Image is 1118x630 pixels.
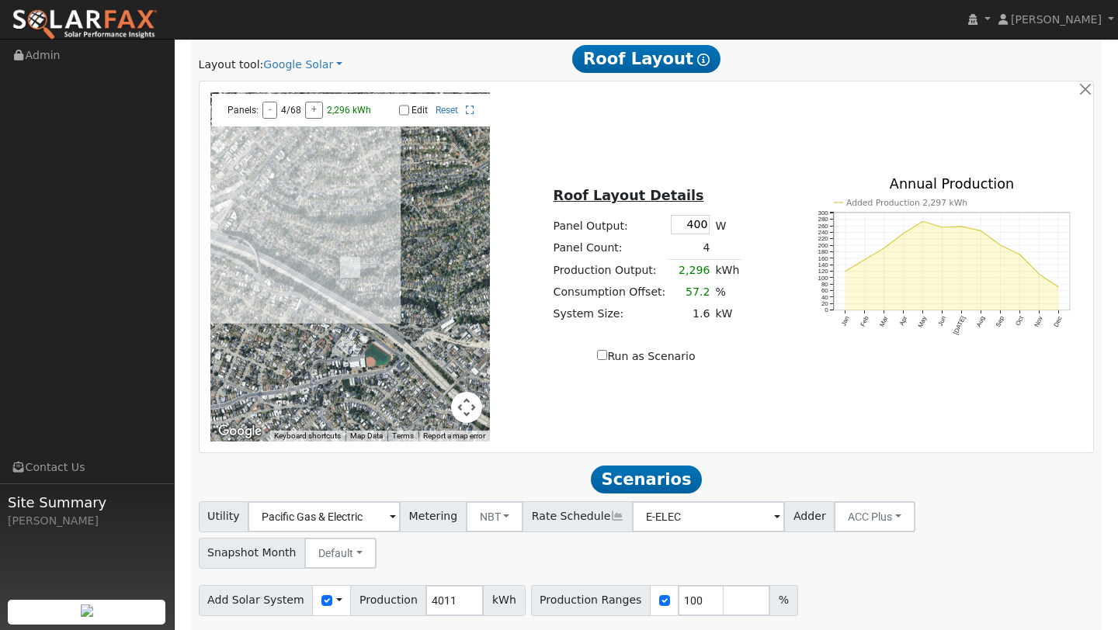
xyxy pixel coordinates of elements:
[632,501,785,532] input: Select a Rate Schedule
[199,58,264,71] span: Layout tool:
[953,316,967,337] text: [DATE]
[859,315,870,328] text: Feb
[937,316,948,328] text: Jun
[591,466,702,493] span: Scenarios
[550,303,668,325] td: System Size:
[922,220,924,223] circle: onclick=""
[883,247,885,250] circle: onclick=""
[350,585,426,616] span: Production
[392,431,414,440] a: Terms (opens in new tab)
[668,237,713,259] td: 4
[436,105,458,116] a: Reset
[1057,286,1060,289] circle: onclick=""
[818,275,828,282] text: 100
[818,223,828,230] text: 260
[466,501,524,532] button: NBT
[1015,315,1026,327] text: Oct
[248,501,401,532] input: Select a Utility
[713,303,742,325] td: kW
[818,216,828,223] text: 280
[818,249,828,256] text: 180
[999,244,1002,246] circle: onclick=""
[668,282,713,303] td: 57.2
[451,392,482,423] button: Map camera controls
[572,45,720,73] span: Roof Layout
[8,513,166,529] div: [PERSON_NAME]
[844,270,846,272] circle: onclick=""
[8,492,166,513] span: Site Summary
[818,261,828,268] text: 140
[941,227,943,229] circle: onclick=""
[483,585,525,616] span: kWh
[975,316,986,329] text: Aug
[1011,13,1102,26] span: [PERSON_NAME]
[818,230,828,237] text: 240
[199,585,314,616] span: Add Solar System
[784,501,835,532] span: Adder
[821,288,828,295] text: 60
[263,57,342,73] a: Google Solar
[818,268,828,275] text: 120
[769,585,797,616] span: %
[821,294,828,301] text: 40
[818,242,828,249] text: 200
[531,585,651,616] span: Production Ranges
[262,102,277,119] button: -
[350,431,383,441] button: Map Data
[840,316,851,328] text: Jan
[879,315,890,328] text: Mar
[597,350,607,360] input: Run as Scenario
[713,282,742,303] td: %
[214,421,266,441] img: Google
[199,501,249,532] span: Utility
[550,282,668,303] td: Consumption Offset:
[917,316,929,330] text: May
[821,281,828,288] text: 80
[818,236,828,243] text: 220
[81,604,93,617] img: retrieve
[825,307,828,314] text: 0
[1038,273,1040,275] circle: onclick=""
[697,54,710,66] i: Show Help
[1053,316,1064,329] text: Dec
[890,177,1015,192] text: Annual Production
[713,212,742,237] td: W
[846,198,967,208] text: Added Production 2,297 kWh
[305,102,323,119] button: +
[12,9,158,41] img: SolarFax
[550,212,668,237] td: Panel Output:
[327,105,371,116] span: 2,296 kWh
[834,501,915,532] button: ACC Plus
[550,237,668,259] td: Panel Count:
[274,431,341,441] button: Keyboard shortcuts
[668,303,713,325] td: 1.6
[1033,316,1044,329] text: Nov
[1019,254,1021,256] circle: onclick=""
[411,105,428,116] label: Edit
[818,209,828,216] text: 300
[713,259,742,282] td: kWh
[554,188,704,203] u: Roof Layout Details
[281,105,301,116] span: 4/68
[668,259,713,282] td: 2,296
[466,105,474,116] a: Full Screen
[995,315,1005,328] text: Sep
[304,538,377,569] button: Default
[597,348,695,365] label: Run as Scenario
[214,421,266,441] a: Open this area in Google Maps (opens a new window)
[821,300,828,307] text: 20
[199,538,306,569] span: Snapshot Month
[423,431,485,440] a: Report a map error
[902,232,904,234] circle: onclick=""
[980,230,982,232] circle: onclick=""
[227,105,259,116] span: Panels:
[818,255,828,262] text: 160
[960,226,963,228] circle: onclick=""
[898,315,909,327] text: Apr
[863,258,866,261] circle: onclick=""
[523,501,633,532] span: Rate Schedule
[550,259,668,282] td: Production Output:
[400,501,467,532] span: Metering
